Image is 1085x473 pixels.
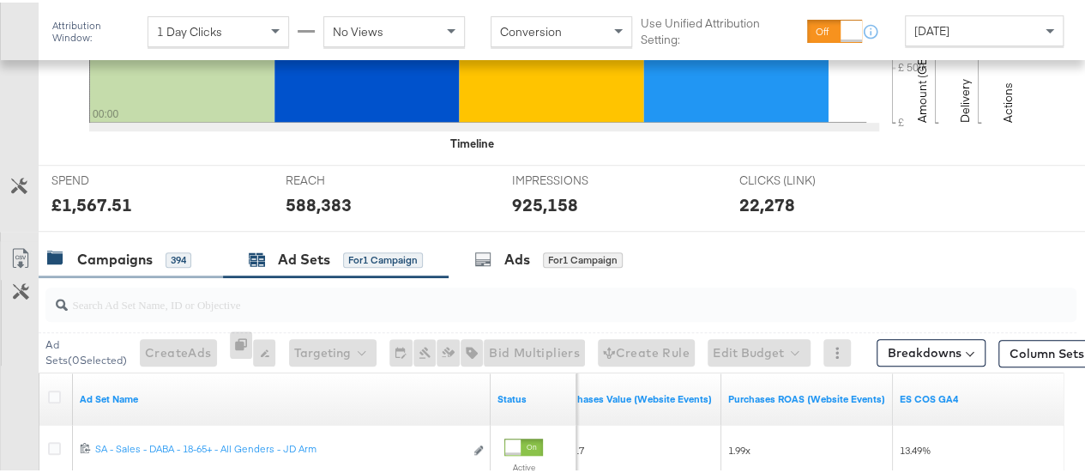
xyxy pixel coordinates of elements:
a: The total value of the purchase actions tracked by your Custom Audience pixel on your website aft... [557,390,714,403]
div: 22,278 [739,190,795,215]
a: The total value of the purchase actions divided by spend tracked by your Custom Audience pixel on... [728,390,886,403]
span: No Views [333,21,383,37]
a: SA - Sales - DABA - 18-65+ - All Genders - JD Arm [95,440,464,458]
text: Actions [1000,80,1016,120]
span: [DATE] [914,21,949,36]
text: Amount (GBP) [914,45,930,120]
div: 588,383 [286,190,352,215]
input: Search Ad Set Name, ID or Objective [68,278,986,312]
div: £1,567.51 [51,190,132,215]
span: Conversion [500,21,562,37]
label: Use Unified Attribution Setting: [641,13,799,45]
div: Ads [504,247,530,267]
div: Timeline [450,133,494,149]
span: SPEND [51,170,180,186]
span: CLICKS (LINK) [739,170,868,186]
text: Delivery [957,76,973,120]
a: ES COS GA4 [900,390,1058,403]
label: Active [504,459,543,470]
span: REACH [286,170,414,186]
div: SA - Sales - DABA - 18-65+ - All Genders - JD Arm [95,440,464,453]
div: 0 [230,329,253,373]
button: Breakdowns [877,337,986,364]
div: 925,158 [512,190,578,215]
div: Ad Sets [278,247,330,267]
a: Shows the current state of your Ad Set. [497,390,570,403]
div: Campaigns [77,247,153,267]
div: Attribution Window: [51,17,139,41]
a: Your Ad Set name. [80,390,484,403]
span: IMPRESSIONS [512,170,641,186]
span: 1 Day Clicks [157,21,222,37]
div: Ad Sets ( 0 Selected) [45,335,127,366]
div: 394 [166,250,191,265]
span: 13.49% [900,441,931,454]
div: for 1 Campaign [343,250,423,265]
span: 1.99x [728,441,750,454]
div: for 1 Campaign [543,250,623,265]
